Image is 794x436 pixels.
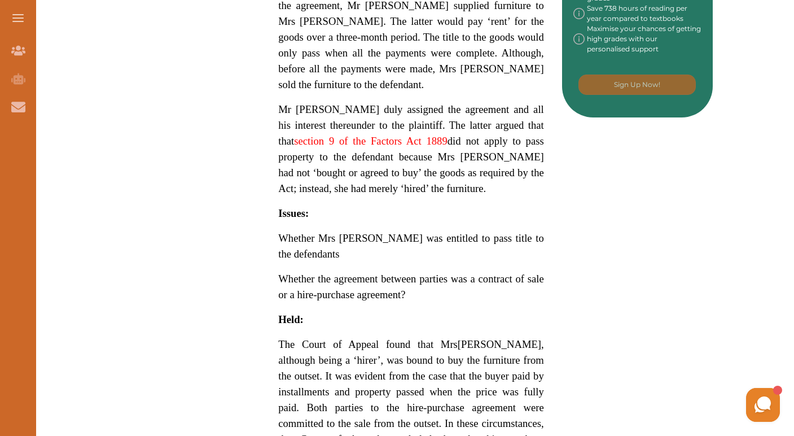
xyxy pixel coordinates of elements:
strong: Issues: [278,207,309,219]
span: Mr [PERSON_NAME] duly assigned the agreement and all his interest thereunder to the plaintiff. Th... [278,103,544,194]
span: ? [278,273,544,300]
img: info-img [573,3,585,24]
img: info-img [573,24,585,54]
span: Whether the agreement between parties was a contract of sale or a hire-purchase agreement [278,273,544,300]
div: Save 738 hours of reading per year compared to textbooks [573,3,701,24]
strong: Held: [278,313,304,325]
span: The Court of Appeal found that Mrs [278,338,458,350]
div: Maximise your chances of getting high grades with our personalised support [573,24,701,54]
button: [object Object] [578,75,696,95]
a: section 9 of the Factors Act 1889 [294,135,448,147]
iframe: HelpCrunch [523,385,783,425]
iframe: Reviews Badge Ribbon Widget [576,163,790,190]
p: Sign Up Now! [614,80,660,90]
span: Whether Mrs [PERSON_NAME] was entitled to pass title to the defendants [278,232,544,260]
